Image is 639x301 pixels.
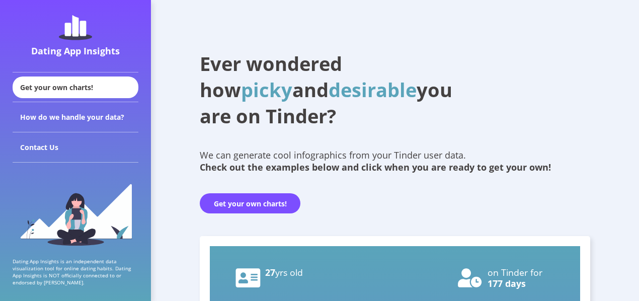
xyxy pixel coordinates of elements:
[19,183,132,246] img: sidebar_girl.91b9467e.svg
[13,102,138,132] div: How do we handle your data?
[59,15,92,40] img: dating-app-insights-logo.5abe6921.svg
[200,50,476,129] h1: Ever wondered how and you are on Tinder?
[13,258,138,286] p: Dating App Insights is an independent data visualization tool for online dating habits. Dating Ap...
[329,77,417,103] span: desirable
[13,77,138,98] div: Get your own charts!
[200,161,551,173] b: Check out the examples below and click when you are ready to get your own!
[488,266,542,278] text: on Tinder for
[200,149,590,173] div: We can generate cool infographics from your Tinder user data.
[275,266,303,278] tspan: yrs old
[200,193,300,213] button: Get your own charts!
[15,45,136,57] div: Dating App Insights
[13,132,138,163] div: Contact Us
[241,77,292,103] span: picky
[488,277,526,289] text: 177 days
[265,266,303,278] text: 27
